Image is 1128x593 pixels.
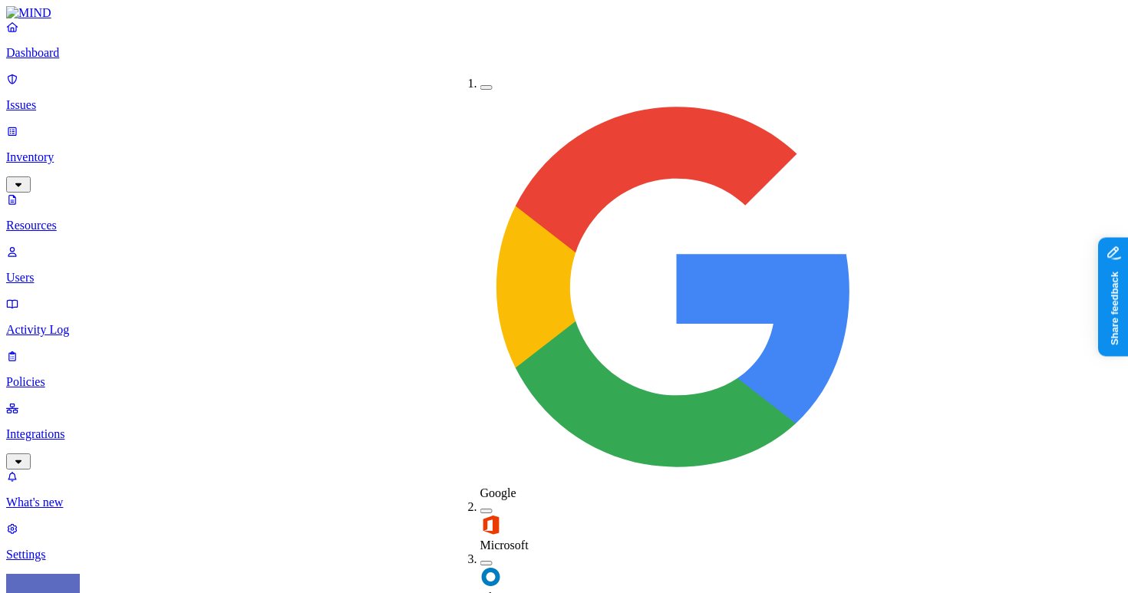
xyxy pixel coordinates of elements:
p: Policies [6,375,1122,389]
a: Issues [6,72,1122,112]
p: Settings [6,548,1122,562]
a: Activity Log [6,297,1122,337]
p: Activity Log [6,323,1122,337]
p: Resources [6,219,1122,232]
p: What's new [6,496,1122,509]
a: Inventory [6,124,1122,190]
a: What's new [6,469,1122,509]
a: Dashboard [6,20,1122,60]
p: Integrations [6,427,1122,441]
a: Users [6,245,1122,285]
img: office-365 [480,514,502,535]
a: Integrations [6,401,1122,467]
img: okta2 [480,566,502,588]
a: MIND [6,6,1122,20]
p: Users [6,271,1122,285]
p: Dashboard [6,46,1122,60]
span: Google [480,486,516,499]
p: Issues [6,98,1122,112]
a: Resources [6,193,1122,232]
a: Settings [6,522,1122,562]
img: MIND [6,6,51,20]
p: Inventory [6,150,1122,164]
a: Policies [6,349,1122,389]
span: Microsoft [480,539,529,552]
img: google-workspace [480,91,873,483]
